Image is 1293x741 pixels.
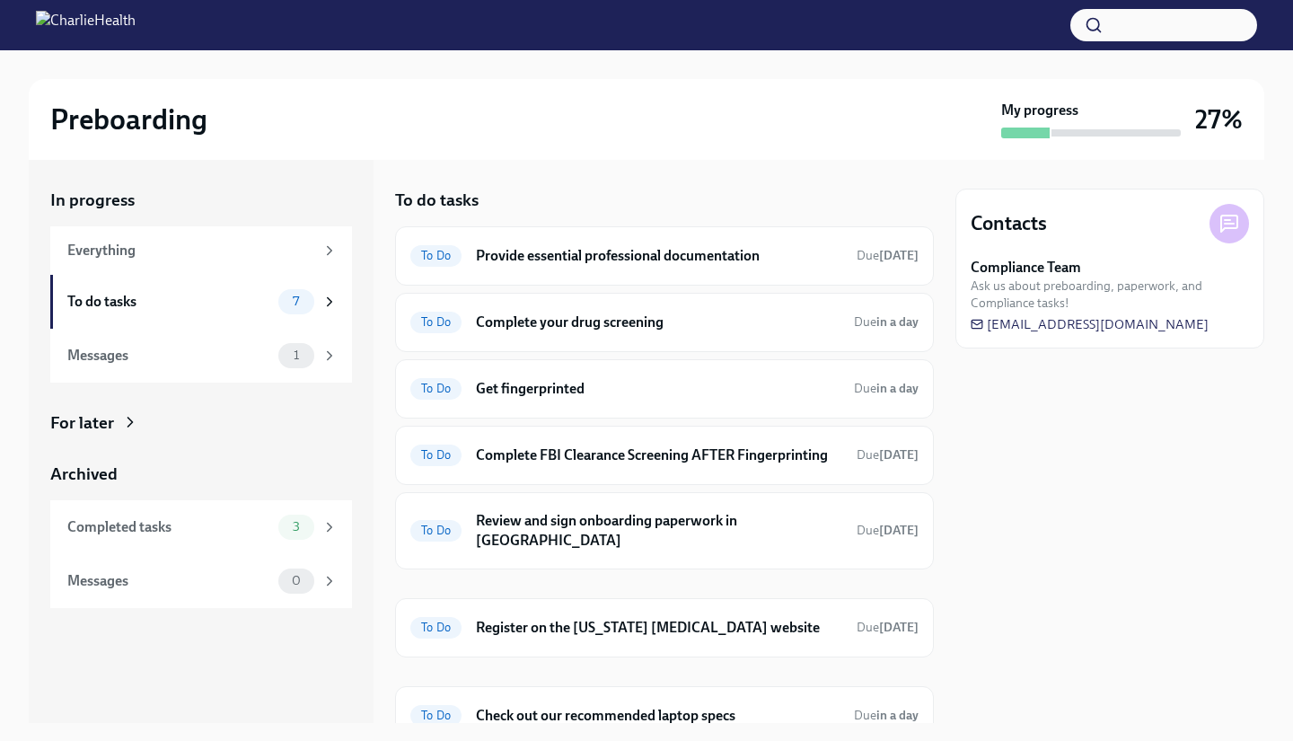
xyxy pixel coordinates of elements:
h6: Check out our recommended laptop specs [476,706,840,726]
a: To do tasks7 [50,275,352,329]
span: October 7th, 2025 08:00 [854,707,919,724]
div: Messages [67,571,271,591]
a: To DoComplete FBI Clearance Screening AFTER FingerprintingDue[DATE] [410,441,919,470]
span: To Do [410,709,462,722]
span: Due [854,381,919,396]
span: Due [854,314,919,330]
a: Completed tasks3 [50,500,352,554]
span: To Do [410,382,462,395]
h3: 27% [1195,103,1243,136]
strong: [DATE] [879,248,919,263]
h6: Get fingerprinted [476,379,840,399]
span: October 6th, 2025 08:00 [857,247,919,264]
div: Everything [67,241,314,260]
img: CharlieHealth [36,11,136,40]
strong: [DATE] [879,620,919,635]
span: To Do [410,315,462,329]
span: 1 [283,348,310,362]
div: To do tasks [67,292,271,312]
strong: [DATE] [879,447,919,463]
span: 0 [281,574,312,587]
span: October 10th, 2025 08:00 [857,446,919,463]
a: To DoCheck out our recommended laptop specsDuein a day [410,701,919,730]
strong: [DATE] [879,523,919,538]
div: Completed tasks [67,517,271,537]
strong: Compliance Team [971,258,1081,278]
h5: To do tasks [395,189,479,212]
a: In progress [50,189,352,212]
a: Archived [50,463,352,486]
h6: Complete your drug screening [476,313,840,332]
div: For later [50,411,114,435]
a: Messages0 [50,554,352,608]
h6: Complete FBI Clearance Screening AFTER Fingerprinting [476,445,842,465]
a: To DoComplete your drug screeningDuein a day [410,308,919,337]
a: To DoRegister on the [US_STATE] [MEDICAL_DATA] websiteDue[DATE] [410,613,919,642]
span: Due [857,248,919,263]
strong: in a day [876,381,919,396]
a: For later [50,411,352,435]
strong: in a day [876,708,919,723]
h4: Contacts [971,210,1047,237]
span: Due [854,708,919,723]
span: October 10th, 2025 08:00 [857,522,919,539]
span: To Do [410,448,462,462]
span: Ask us about preboarding, paperwork, and Compliance tasks! [971,278,1249,312]
span: October 7th, 2025 08:00 [854,313,919,331]
span: To Do [410,621,462,634]
strong: My progress [1001,101,1078,120]
span: 7 [282,295,310,308]
a: To DoGet fingerprintedDuein a day [410,375,919,403]
a: To DoReview and sign onboarding paperwork in [GEOGRAPHIC_DATA]Due[DATE] [410,507,919,554]
a: Messages1 [50,329,352,383]
a: To DoProvide essential professional documentationDue[DATE] [410,242,919,270]
span: Due [857,523,919,538]
a: Everything [50,226,352,275]
h2: Preboarding [50,101,207,137]
span: 3 [282,520,311,534]
span: October 3rd, 2025 08:00 [857,619,919,636]
span: October 7th, 2025 08:00 [854,380,919,397]
a: [EMAIL_ADDRESS][DOMAIN_NAME] [971,315,1209,333]
h6: Review and sign onboarding paperwork in [GEOGRAPHIC_DATA] [476,511,842,551]
strong: in a day [876,314,919,330]
span: To Do [410,249,462,262]
span: To Do [410,524,462,537]
div: Messages [67,346,271,366]
span: Due [857,447,919,463]
span: Due [857,620,919,635]
h6: Register on the [US_STATE] [MEDICAL_DATA] website [476,618,842,638]
h6: Provide essential professional documentation [476,246,842,266]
